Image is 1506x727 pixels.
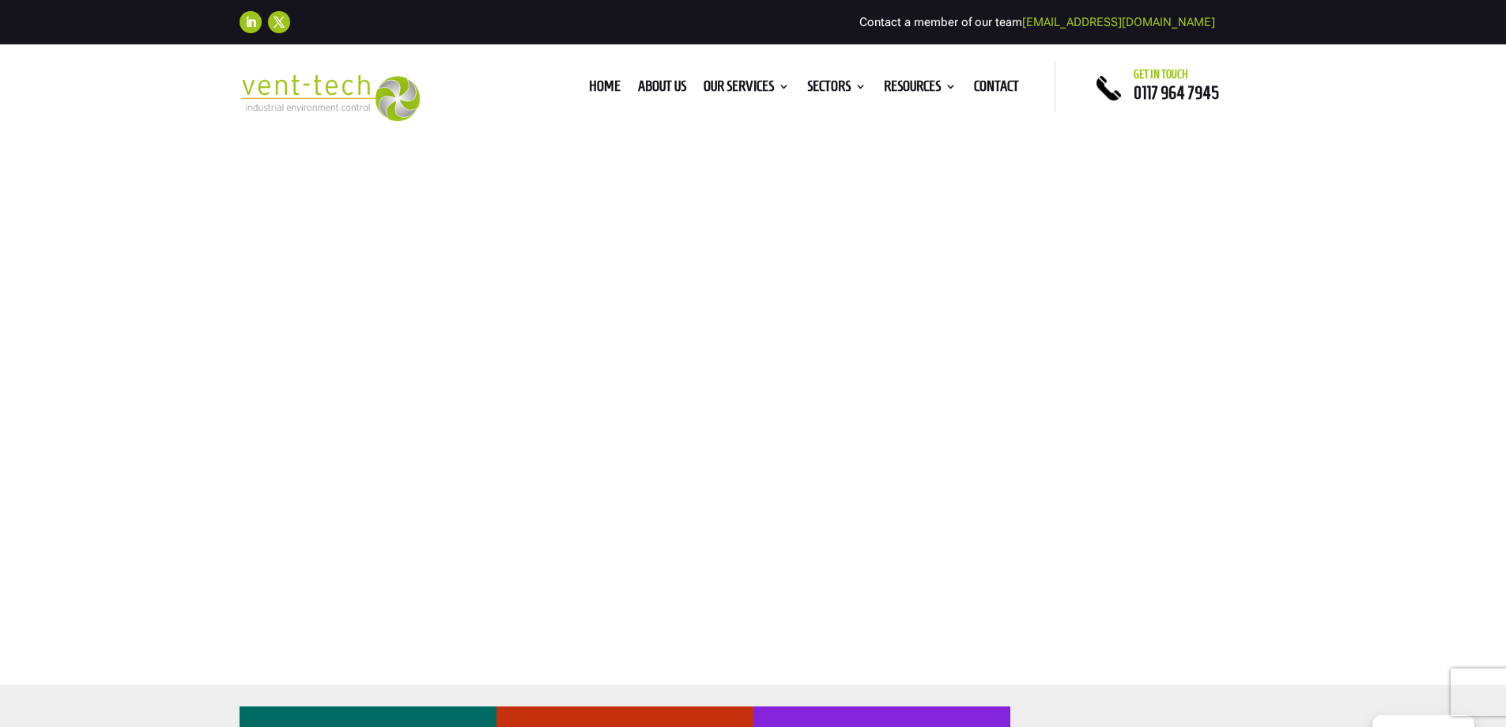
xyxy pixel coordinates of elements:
a: About us [638,81,686,98]
a: 0117 964 7945 [1134,83,1219,102]
a: [EMAIL_ADDRESS][DOMAIN_NAME] [1022,15,1215,29]
a: Contact [974,81,1019,98]
a: Follow on LinkedIn [240,11,262,33]
a: Home [589,81,621,98]
a: Resources [884,81,957,98]
a: Follow on X [268,11,290,33]
span: Get in touch [1134,68,1188,81]
a: Our Services [704,81,790,98]
a: Sectors [807,81,866,98]
span: Contact a member of our team [859,15,1215,29]
img: 2023-09-27T08_35_16.549ZVENT-TECH---Clear-background [240,74,421,121]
